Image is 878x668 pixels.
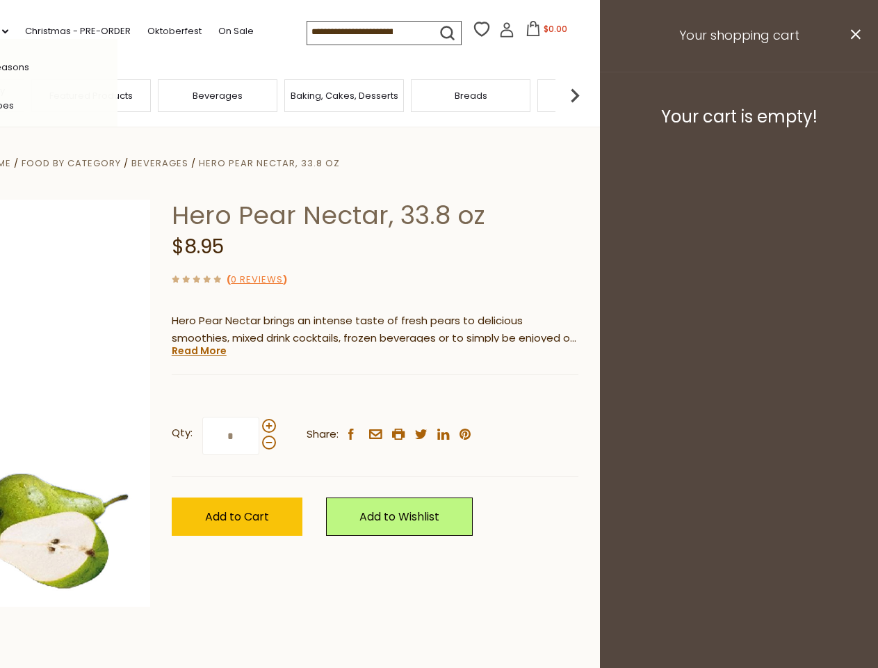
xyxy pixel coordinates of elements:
a: Oktoberfest [147,24,202,39]
a: On Sale [218,24,254,39]
a: Breads [455,90,487,101]
a: Baking, Cakes, Desserts [291,90,398,101]
a: Beverages [193,90,243,101]
a: Hero Pear Nectar, 33.8 oz [199,157,340,170]
span: $0.00 [544,23,567,35]
a: Beverages [131,157,188,170]
input: Qty: [202,417,259,455]
p: Hero Pear Nectar brings an intense taste of fresh pears to delicious smoothies, mixed drink cockt... [172,312,578,347]
a: Christmas - PRE-ORDER [25,24,131,39]
span: Add to Cart [205,509,269,525]
img: next arrow [561,81,589,109]
span: Share: [307,426,339,443]
a: Read More [172,344,227,358]
a: Add to Wishlist [326,498,473,536]
strong: Qty: [172,424,193,442]
h3: Your cart is empty! [617,106,861,127]
h1: Hero Pear Nectar, 33.8 oz [172,200,578,231]
button: Add to Cart [172,498,302,536]
a: Food By Category [22,157,121,170]
span: ( ) [227,273,287,286]
a: 0 Reviews [231,273,283,287]
button: $0.00 [517,21,576,42]
span: $8.95 [172,233,224,260]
